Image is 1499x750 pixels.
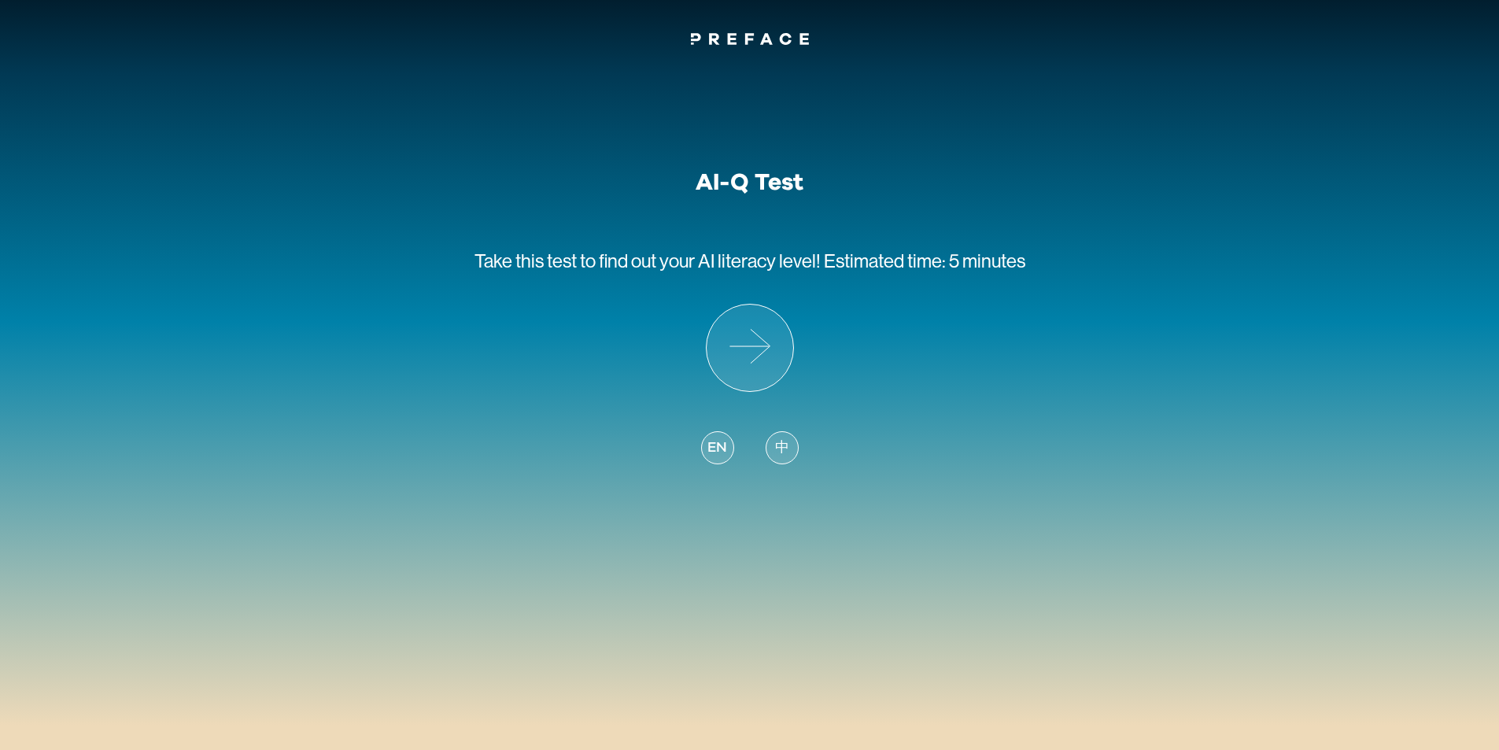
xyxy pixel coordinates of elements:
span: Estimated time: 5 minutes [824,250,1025,272]
span: 中 [775,438,789,459]
span: Take this test to [474,250,596,272]
span: EN [707,438,726,459]
h1: AI-Q Test [696,168,803,197]
span: find out your AI literacy level! [599,250,821,272]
